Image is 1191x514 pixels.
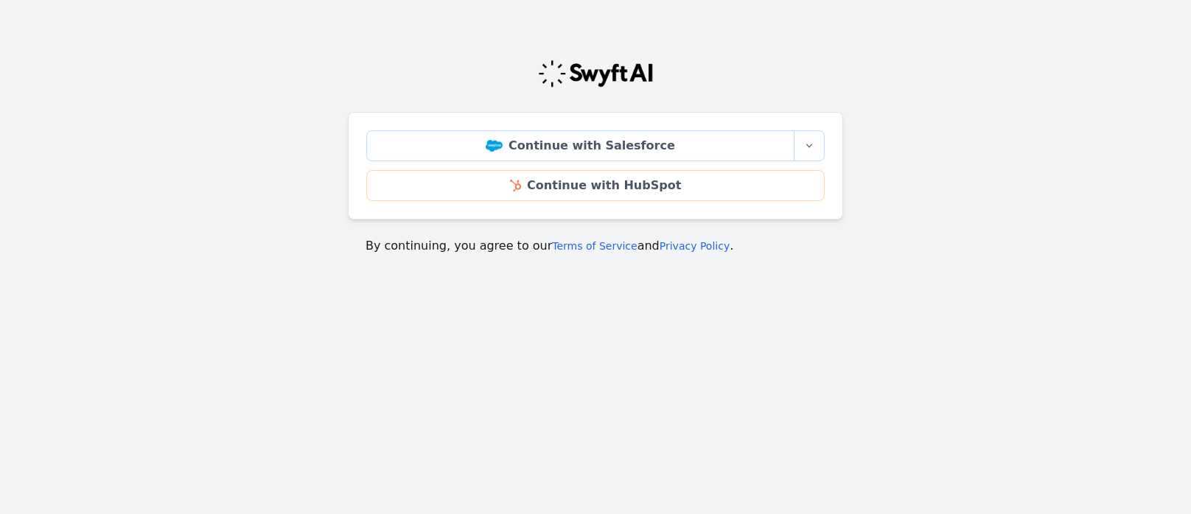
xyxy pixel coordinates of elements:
a: Privacy Policy [660,240,730,252]
img: Swyft Logo [537,59,654,88]
a: Continue with HubSpot [366,170,825,201]
a: Continue with Salesforce [366,130,794,161]
a: Terms of Service [552,240,637,252]
img: Salesforce [486,140,503,152]
p: By continuing, you agree to our and . [366,237,825,255]
img: HubSpot [510,180,521,191]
